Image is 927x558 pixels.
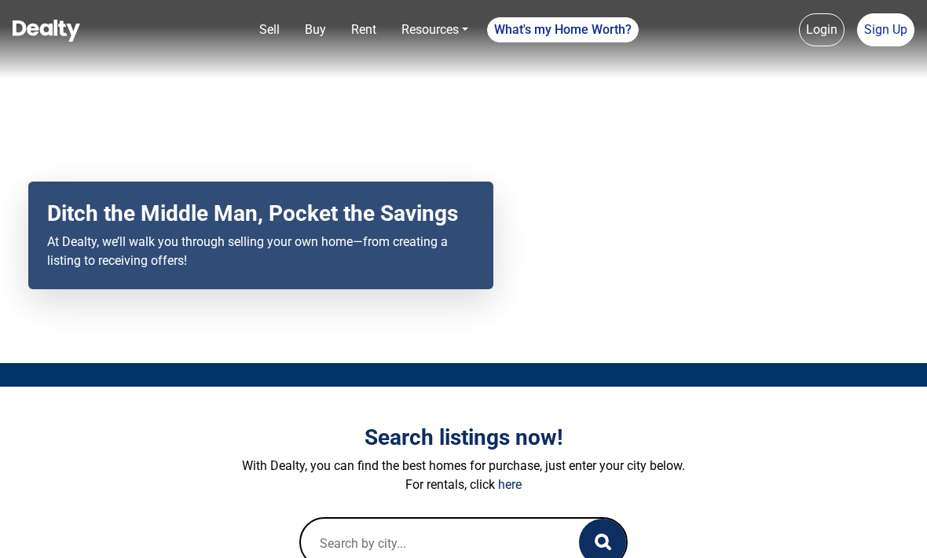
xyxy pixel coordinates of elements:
a: Sell [253,14,286,46]
h2: Ditch the Middle Man, Pocket the Savings [47,200,474,227]
img: Dealty - Buy, Sell & Rent Homes [13,20,80,42]
a: Buy [299,14,332,46]
h3: Search listings now! [98,424,829,451]
p: At Dealty, we’ll walk you through selling your own home—from creating a listing to receiving offers! [47,233,474,270]
a: Resources [395,14,474,46]
a: What's my Home Worth? [487,17,639,42]
a: Sign Up [857,13,914,46]
p: With Dealty, you can find the best homes for purchase, just enter your city below. [98,457,829,475]
p: For rentals, click [98,475,829,494]
a: Login [799,13,845,46]
a: here [498,477,522,492]
a: Rent [345,14,383,46]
